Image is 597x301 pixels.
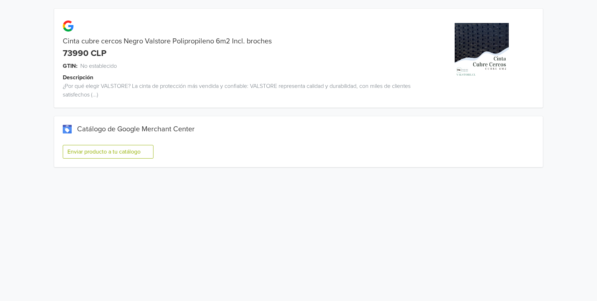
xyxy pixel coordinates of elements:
button: Enviar producto a tu catálogo [63,145,153,159]
span: No establecido [80,62,117,70]
div: 73990 CLP [63,48,106,59]
span: GTIN: [63,62,77,70]
img: product_image [455,23,509,77]
div: Catálogo de Google Merchant Center [63,125,534,133]
div: Descripción [63,73,429,82]
div: Cinta cubre cercos Negro Valstore Polipropileno 6m2 Incl. broches [54,37,421,46]
div: ¿Por qué elegir VALSTORE? La cinta de protección más vendida y confiable: VALSTORE representa cal... [54,82,421,99]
